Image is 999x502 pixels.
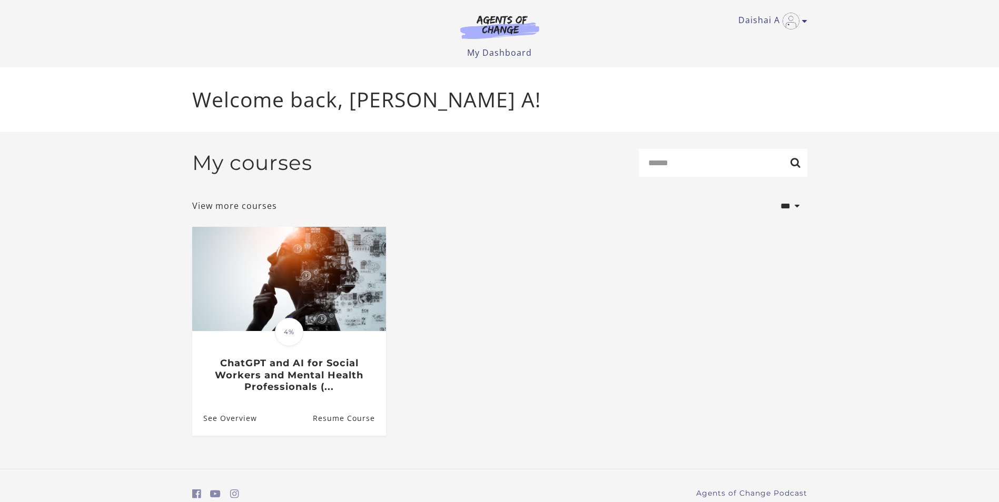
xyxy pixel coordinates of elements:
[449,15,550,39] img: Agents of Change Logo
[192,199,277,212] a: View more courses
[192,401,257,435] a: ChatGPT and AI for Social Workers and Mental Health Professionals (...: See Overview
[230,486,239,501] a: https://www.instagram.com/agentsofchangeprep/ (Open in a new window)
[192,150,312,175] h2: My courses
[467,47,532,58] a: My Dashboard
[203,357,374,393] h3: ChatGPT and AI for Social Workers and Mental Health Professionals (...
[275,318,303,346] span: 4%
[230,489,239,499] i: https://www.instagram.com/agentsofchangeprep/ (Open in a new window)
[192,486,201,501] a: https://www.facebook.com/groups/aswbtestprep (Open in a new window)
[210,486,221,501] a: https://www.youtube.com/c/AgentsofChangeTestPrepbyMeaganMitchell (Open in a new window)
[192,489,201,499] i: https://www.facebook.com/groups/aswbtestprep (Open in a new window)
[696,488,807,499] a: Agents of Change Podcast
[738,13,802,29] a: Toggle menu
[192,84,807,115] p: Welcome back, [PERSON_NAME] A!
[210,489,221,499] i: https://www.youtube.com/c/AgentsofChangeTestPrepbyMeaganMitchell (Open in a new window)
[312,401,385,435] a: ChatGPT and AI for Social Workers and Mental Health Professionals (...: Resume Course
